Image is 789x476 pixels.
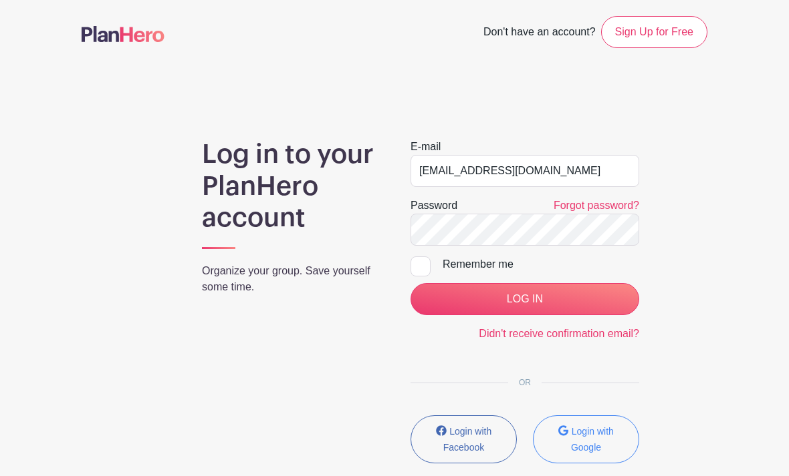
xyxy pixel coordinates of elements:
[202,139,378,234] h1: Log in to your PlanHero account
[443,256,639,272] div: Remember me
[202,263,378,295] p: Organize your group. Save yourself some time.
[411,283,639,315] input: LOG IN
[508,378,542,387] span: OR
[443,426,492,453] small: Login with Facebook
[411,139,441,155] label: E-mail
[411,415,517,463] button: Login with Facebook
[82,26,164,42] img: logo-507f7623f17ff9eddc593b1ce0a138ce2505c220e1c5a4e2b4648c50719b7d32.svg
[483,19,596,48] span: Don't have an account?
[571,426,614,453] small: Login with Google
[601,16,707,48] a: Sign Up for Free
[554,200,639,211] a: Forgot password?
[533,415,639,463] button: Login with Google
[411,198,457,214] label: Password
[411,155,639,187] input: e.g. julie@eventco.com
[479,328,639,339] a: Didn't receive confirmation email?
